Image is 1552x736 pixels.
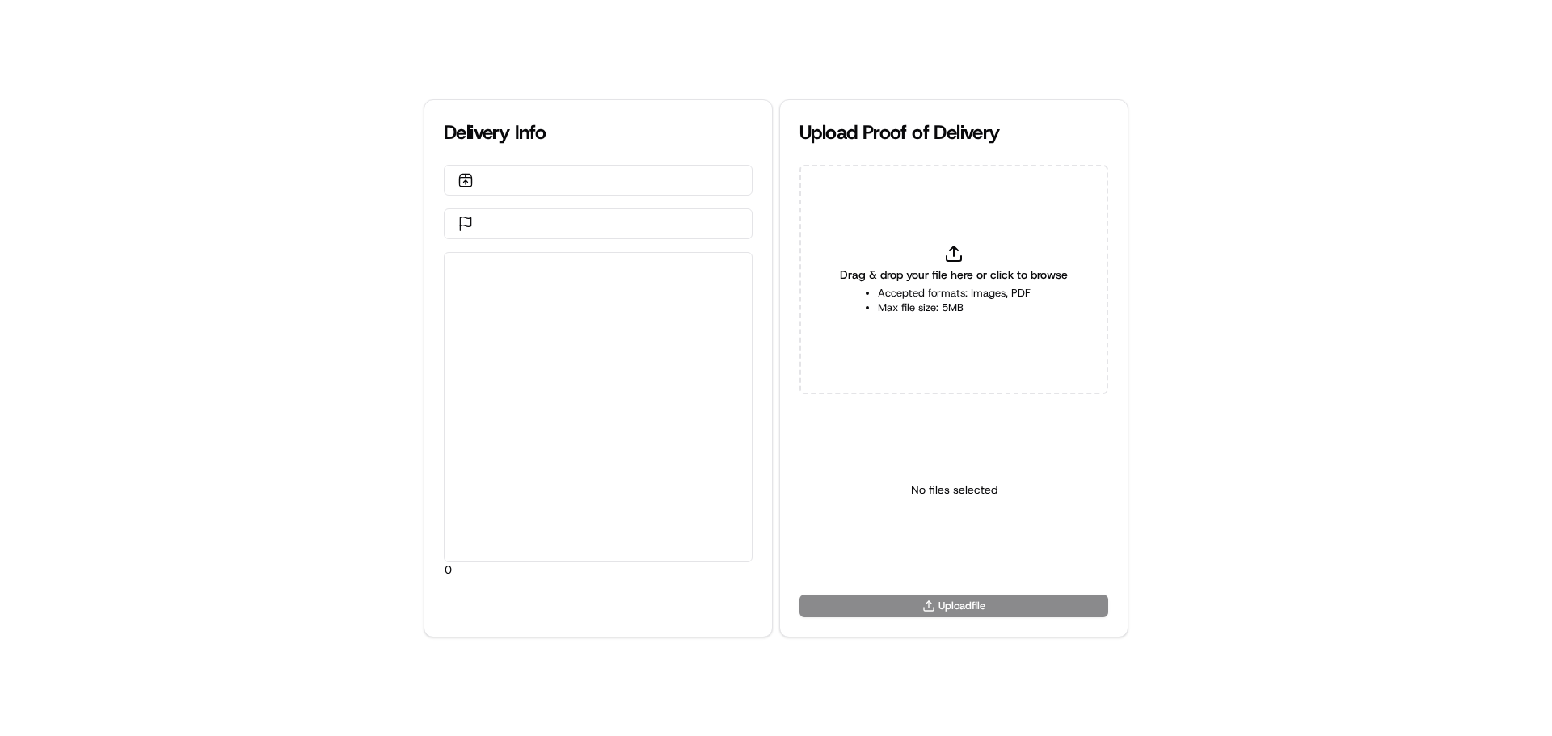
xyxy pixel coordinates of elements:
span: Drag & drop your file here or click to browse [840,267,1068,283]
div: Delivery Info [444,120,753,145]
div: 0 [445,253,752,561]
li: Accepted formats: Images, PDF [878,286,1031,301]
li: Max file size: 5MB [878,301,1031,315]
p: No files selected [911,482,997,498]
div: Upload Proof of Delivery [799,120,1108,145]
